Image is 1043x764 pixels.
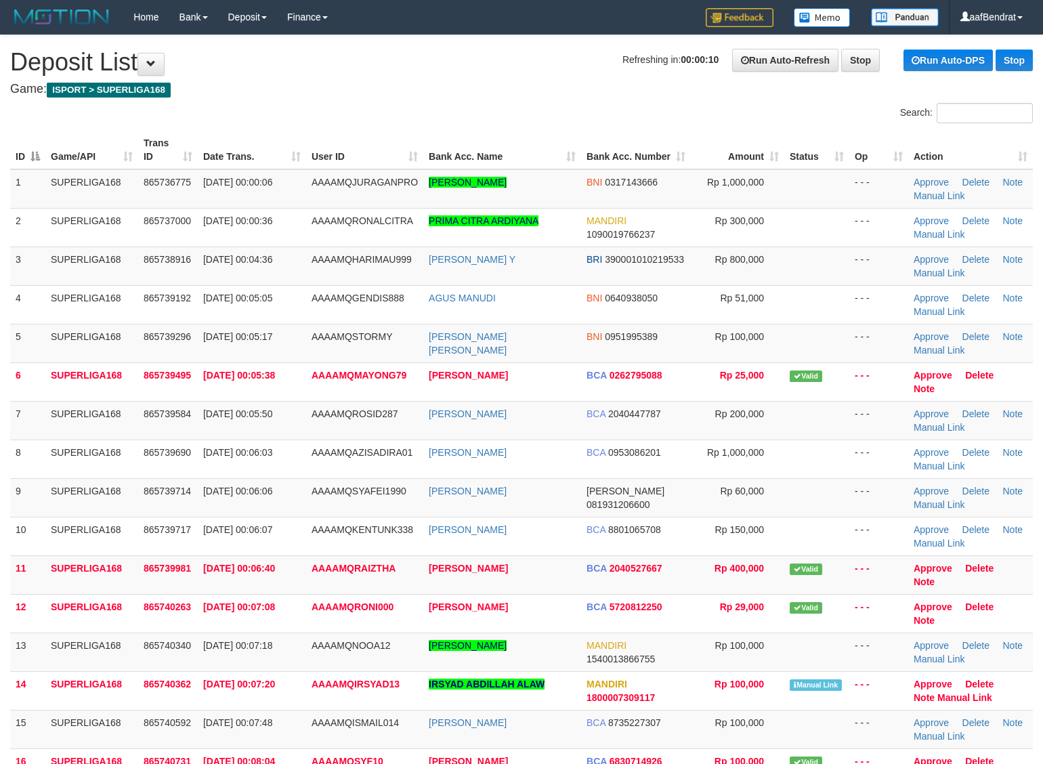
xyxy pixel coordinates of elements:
span: AAAAMQGENDIS888 [312,293,404,303]
a: [PERSON_NAME] [429,563,508,574]
th: ID: activate to sort column descending [10,131,45,169]
span: [DATE] 00:06:07 [203,524,272,535]
td: 3 [10,247,45,285]
span: BNI [587,293,602,303]
a: Delete [962,293,989,303]
a: Manual Link [914,499,965,510]
a: Note [1003,215,1023,226]
a: [PERSON_NAME] [429,447,507,458]
td: 11 [10,555,45,594]
span: [DATE] 00:00:06 [203,177,272,188]
span: [DATE] 00:04:36 [203,254,272,265]
th: Bank Acc. Name: activate to sort column ascending [423,131,581,169]
a: Approve [914,563,952,574]
a: Delete [962,331,989,342]
a: [PERSON_NAME] [PERSON_NAME] [429,331,507,356]
span: AAAAMQKENTUNK338 [312,524,413,535]
a: Note [1003,640,1023,651]
span: 865737000 [144,215,191,226]
span: AAAAMQSTORMY [312,331,393,342]
a: Manual Link [914,461,965,471]
span: 865739717 [144,524,191,535]
span: Rp 100,000 [715,679,764,689]
span: Valid transaction [790,370,822,382]
a: Note [1003,331,1023,342]
span: 865739495 [144,370,191,381]
span: Copy 0640938050 to clipboard [605,293,658,303]
span: [DATE] 00:00:36 [203,215,272,226]
a: Approve [914,370,952,381]
a: Approve [914,215,949,226]
span: Rp 200,000 [715,408,764,419]
span: BCA [587,447,605,458]
a: Manual Link [914,229,965,240]
span: Copy 390001010219533 to clipboard [605,254,684,265]
td: 15 [10,710,45,748]
span: Copy 0262795088 to clipboard [610,370,662,381]
span: Rp 100,000 [715,331,764,342]
span: Rp 1,000,000 [707,447,764,458]
a: Note [1003,177,1023,188]
td: 6 [10,362,45,401]
a: Delete [965,679,994,689]
img: Feedback.jpg [706,8,773,27]
a: Manual Link [937,692,992,703]
a: Approve [914,177,949,188]
span: MANDIRI [587,215,626,226]
span: AAAAMQRONALCITRA [312,215,413,226]
span: AAAAMQAZISADIRA01 [312,447,412,458]
a: Approve [914,640,949,651]
h4: Game: [10,83,1033,96]
th: Date Trans.: activate to sort column ascending [198,131,306,169]
td: SUPERLIGA168 [45,208,138,247]
td: SUPERLIGA168 [45,594,138,633]
span: Rp 25,000 [720,370,764,381]
a: Delete [965,370,994,381]
th: User ID: activate to sort column ascending [306,131,423,169]
span: Manually Linked [790,679,842,691]
span: BCA [587,601,607,612]
a: Note [1003,293,1023,303]
a: Approve [914,601,952,612]
td: SUPERLIGA168 [45,247,138,285]
span: Rp 100,000 [715,717,764,728]
span: [DATE] 00:07:20 [203,679,275,689]
span: Refreshing in: [622,54,719,65]
td: 7 [10,401,45,440]
td: SUPERLIGA168 [45,324,138,362]
td: - - - [849,208,908,247]
a: Delete [965,601,994,612]
span: Rp 100,000 [715,640,764,651]
span: Copy 1540013866755 to clipboard [587,654,655,664]
span: Rp 60,000 [720,486,764,496]
a: [PERSON_NAME] [429,640,507,651]
td: 13 [10,633,45,671]
span: 865740362 [144,679,191,689]
a: Delete [962,408,989,419]
span: 865739690 [144,447,191,458]
span: Rp 51,000 [720,293,764,303]
td: SUPERLIGA168 [45,517,138,555]
td: - - - [849,169,908,209]
td: 4 [10,285,45,324]
th: Game/API: activate to sort column ascending [45,131,138,169]
span: Copy 2040527667 to clipboard [610,563,662,574]
span: 865739192 [144,293,191,303]
a: Delete [962,486,989,496]
span: 865736775 [144,177,191,188]
span: BCA [587,370,607,381]
a: Note [1003,524,1023,535]
span: [DATE] 00:05:50 [203,408,272,419]
td: 2 [10,208,45,247]
td: 10 [10,517,45,555]
span: AAAAMQHARIMAU999 [312,254,412,265]
span: Copy 5720812250 to clipboard [610,601,662,612]
span: Copy 0317143666 to clipboard [605,177,658,188]
span: [PERSON_NAME] [587,486,664,496]
span: Valid transaction [790,564,822,575]
span: ISPORT > SUPERLIGA168 [47,83,171,98]
a: Note [914,383,935,394]
input: Search: [937,103,1033,123]
td: - - - [849,285,908,324]
a: [PERSON_NAME] [429,370,508,381]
